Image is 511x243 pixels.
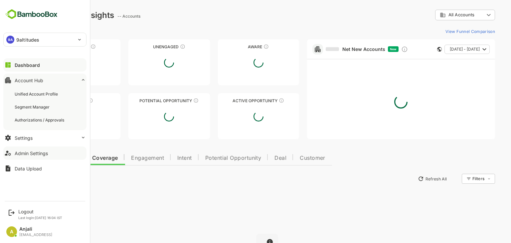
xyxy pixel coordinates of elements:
[251,155,263,161] span: Deal
[302,46,362,52] a: Net New Accounts
[157,44,162,49] div: These accounts have not shown enough engagement and need nurturing
[195,98,276,103] div: Active Opportunity
[23,155,94,161] span: Data Quality and Coverage
[195,44,276,49] div: Aware
[240,44,246,49] div: These accounts have just entered the buying cycle and need further nurturing
[378,46,385,53] div: Discover new ICP-fit accounts showing engagement — via intent surges, anonymous website visits, L...
[15,150,48,156] div: Admin Settings
[3,146,86,160] button: Admin Settings
[154,155,169,161] span: Intent
[18,209,62,214] div: Logout
[16,98,97,103] div: Engaged
[15,166,42,171] div: Data Upload
[94,14,119,19] ag: -- Accounts
[449,176,461,181] div: Filters
[16,44,97,49] div: Unreached
[105,44,186,49] div: Unengaged
[392,173,426,184] button: Refresh All
[426,45,456,54] span: [DATE] - [DATE]
[67,44,73,49] div: These accounts have not been engaged with for a defined time period
[170,98,175,103] div: These accounts are MQAs and can be passed on to Inside Sales
[367,47,373,51] span: New
[6,36,14,44] div: 9A
[414,47,419,52] div: This card does not support filter and segments
[105,98,186,103] div: Potential Opportunity
[19,226,52,232] div: Anjali
[417,12,461,18] div: All Accounts
[6,226,17,237] div: A
[276,155,302,161] span: Customer
[15,104,51,110] div: Segment Manager
[420,26,472,37] button: View Funnel Comparison
[3,58,86,72] button: Dashboard
[15,62,40,68] div: Dashboard
[19,233,52,237] div: [EMAIL_ADDRESS]
[15,135,33,141] div: Settings
[421,45,466,54] button: [DATE] - [DATE]
[3,131,86,144] button: Settings
[15,117,66,123] div: Authorizations / Approvals
[16,36,39,43] p: 9altitudes
[3,74,86,87] button: Account Hub
[15,91,59,97] div: Unified Account Profile
[255,98,261,103] div: These accounts have open opportunities which might be at any of the Sales Stages
[18,216,62,220] p: Last login: [DATE] 16:04 IST
[108,155,141,161] span: Engagement
[3,8,60,21] img: BambooboxFullLogoMark.5f36c76dfaba33ec1ec1367b70bb1252.svg
[425,12,451,17] span: All Accounts
[65,98,70,103] div: These accounts are warm, further nurturing would qualify them to MQAs
[16,10,91,20] div: Dashboard Insights
[4,33,86,46] div: 9A9altitudes
[3,162,86,175] button: Data Upload
[182,155,238,161] span: Potential Opportunity
[448,173,472,185] div: Filters
[16,173,65,185] button: New Insights
[15,78,43,83] div: Account Hub
[412,9,472,22] div: All Accounts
